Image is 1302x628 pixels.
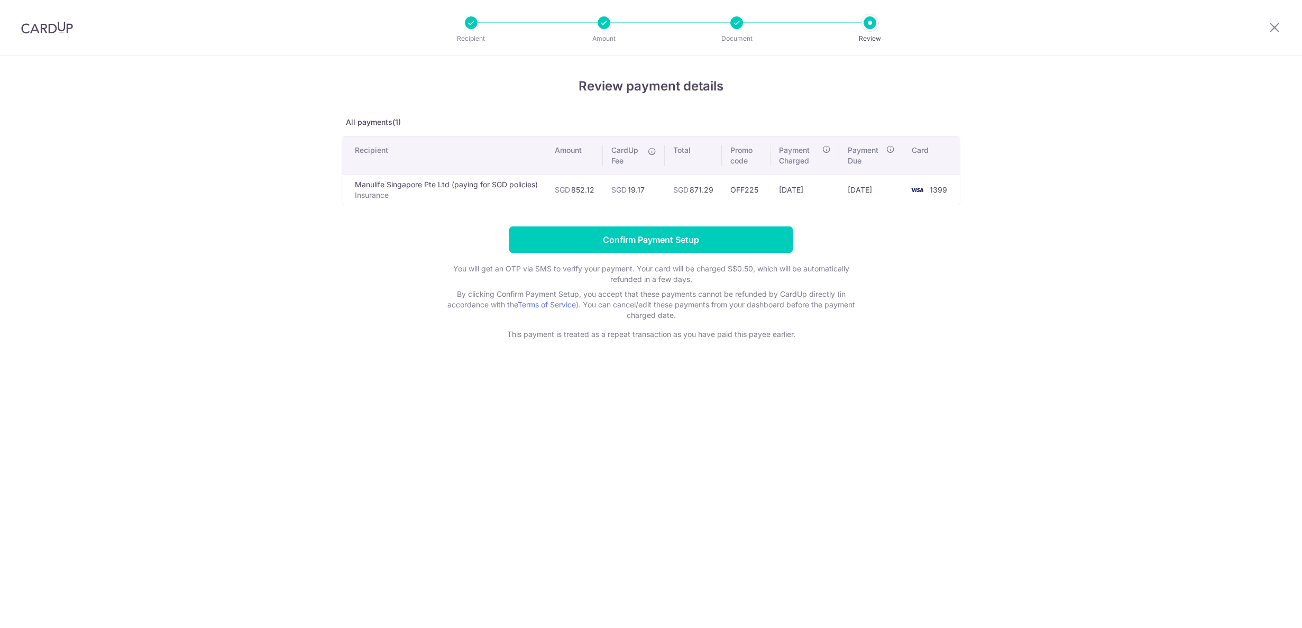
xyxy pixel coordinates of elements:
p: Amount [565,33,643,44]
td: [DATE] [839,175,903,205]
th: Recipient [342,136,546,175]
span: 1399 [930,185,947,194]
p: Document [698,33,776,44]
p: Insurance [355,190,538,201]
p: All payments(1) [342,117,960,128]
iframe: Opens a widget where you can find more information [1234,596,1291,623]
p: Review [831,33,909,44]
td: Manulife Singapore Pte Ltd (paying for SGD policies) [342,175,546,205]
td: 19.17 [603,175,665,205]
span: SGD [611,185,627,194]
th: Total [665,136,722,175]
span: SGD [555,185,570,194]
img: <span class="translation_missing" title="translation missing: en.account_steps.new_confirm_form.b... [906,184,928,196]
input: Confirm Payment Setup [509,226,793,253]
p: This payment is treated as a repeat transaction as you have paid this payee earlier. [439,329,863,340]
th: Card [903,136,960,175]
th: Amount [546,136,603,175]
h4: Review payment details [342,77,960,96]
p: You will get an OTP via SMS to verify your payment. Your card will be charged S$0.50, which will ... [439,263,863,285]
td: 852.12 [546,175,603,205]
td: OFF225 [722,175,771,205]
span: CardUp Fee [611,145,643,166]
span: Payment Charged [779,145,819,166]
img: CardUp [21,21,73,34]
td: 871.29 [665,175,722,205]
p: Recipient [432,33,510,44]
p: By clicking Confirm Payment Setup, you accept that these payments cannot be refunded by CardUp di... [439,289,863,321]
td: [DATE] [771,175,839,205]
th: Promo code [722,136,771,175]
a: Terms of Service [518,300,576,309]
span: Payment Due [848,145,883,166]
span: SGD [673,185,689,194]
